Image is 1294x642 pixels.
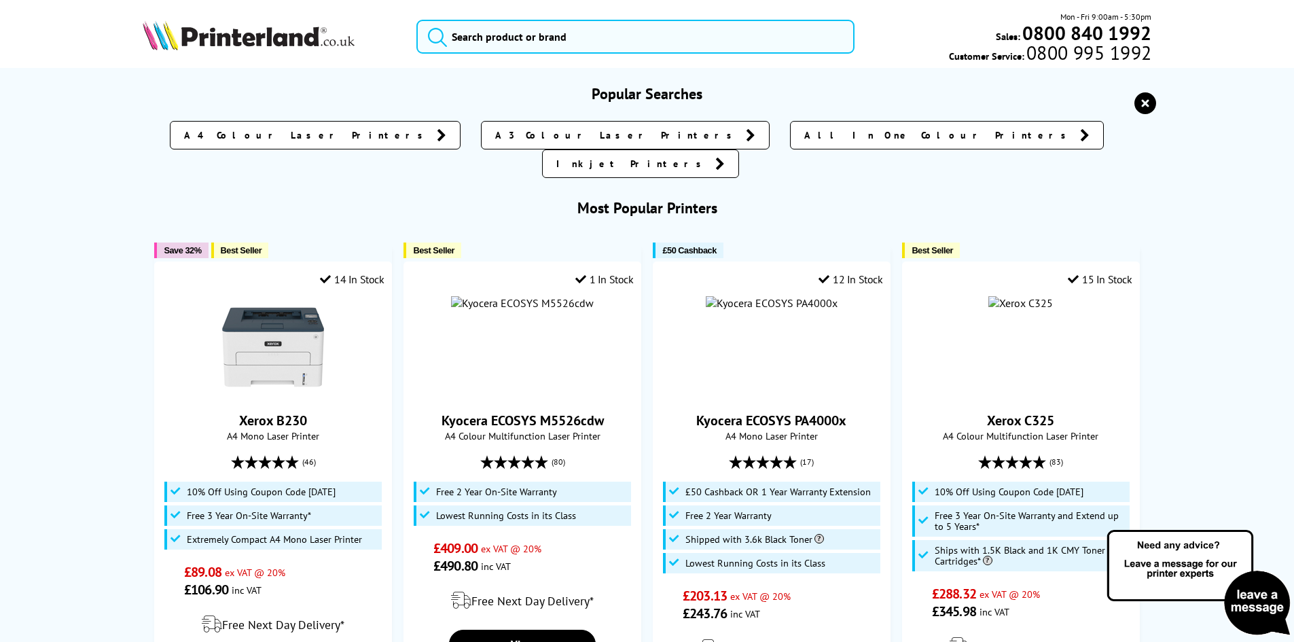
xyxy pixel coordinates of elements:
[552,449,565,475] span: (80)
[413,245,454,255] span: Best Seller
[302,449,316,475] span: (46)
[143,20,355,50] img: Printerland Logo
[481,560,511,573] span: inc VAT
[1020,26,1151,39] a: 0800 840 1992
[1068,272,1132,286] div: 15 In Stock
[987,412,1054,429] a: Xerox C325
[433,557,478,575] span: £490.80
[1024,46,1151,59] span: 0800 995 1992
[980,605,1009,618] span: inc VAT
[184,581,228,599] span: £106.90
[800,449,814,475] span: (17)
[416,20,855,54] input: Search product or brand
[685,558,825,569] span: Lowest Running Costs in its Class
[436,510,576,521] span: Lowest Running Costs in its Class
[685,486,871,497] span: £50 Cashback OR 1 Year Warranty Extension
[683,605,727,622] span: £243.76
[935,510,1127,532] span: Free 3 Year On-Site Warranty and Extend up to 5 Years*
[211,243,269,258] button: Best Seller
[164,245,201,255] span: Save 32%
[1104,528,1294,639] img: Open Live Chat window
[949,46,1151,63] span: Customer Service:
[433,539,478,557] span: £409.00
[542,149,739,178] a: Inkjet Printers
[685,510,772,521] span: Free 2 Year Warranty
[187,510,311,521] span: Free 3 Year On-Site Warranty*
[988,296,1053,310] img: Xerox C325
[143,198,1152,217] h3: Most Popular Printers
[696,412,846,429] a: Kyocera ECOSYS PA4000x
[1022,20,1151,46] b: 0800 840 1992
[902,243,960,258] button: Best Seller
[996,30,1020,43] span: Sales:
[403,243,461,258] button: Best Seller
[187,534,362,545] span: Extremely Compact A4 Mono Laser Printer
[442,412,604,429] a: Kyocera ECOSYS M5526cdw
[980,588,1040,601] span: ex VAT @ 20%
[436,486,557,497] span: Free 2 Year On-Site Warranty
[239,412,307,429] a: Xerox B230
[411,429,633,442] span: A4 Colour Multifunction Laser Printer
[804,128,1073,142] span: All In One Colour Printers
[143,20,400,53] a: Printerland Logo
[932,603,976,620] span: £345.98
[222,387,324,401] a: Xerox B230
[935,486,1083,497] span: 10% Off Using Coupon Code [DATE]
[932,585,976,603] span: £288.32
[662,245,716,255] span: £50 Cashback
[495,128,739,142] span: A3 Colour Laser Printers
[222,296,324,398] img: Xerox B230
[411,582,633,620] div: modal_delivery
[451,296,594,310] img: Kyocera ECOSYS M5526cdw
[1060,10,1151,23] span: Mon - Fri 9:00am - 5:30pm
[653,243,723,258] button: £50 Cashback
[685,534,824,545] span: Shipped with 3.6k Black Toner
[143,84,1152,103] h3: Popular Searches
[225,566,285,579] span: ex VAT @ 20%
[481,121,770,149] a: A3 Colour Laser Printers
[935,545,1127,567] span: Ships with 1.5K Black and 1K CMY Toner Cartridges*
[221,245,262,255] span: Best Seller
[910,429,1132,442] span: A4 Colour Multifunction Laser Printer
[162,429,384,442] span: A4 Mono Laser Printer
[730,607,760,620] span: inc VAT
[730,590,791,603] span: ex VAT @ 20%
[1049,449,1063,475] span: (83)
[819,272,882,286] div: 12 In Stock
[184,563,221,581] span: £89.08
[912,245,953,255] span: Best Seller
[790,121,1104,149] a: All In One Colour Printers
[232,584,262,596] span: inc VAT
[575,272,634,286] div: 1 In Stock
[556,157,708,171] span: Inkjet Printers
[154,243,208,258] button: Save 32%
[170,121,461,149] a: A4 Colour Laser Printers
[184,128,430,142] span: A4 Colour Laser Printers
[683,587,727,605] span: £203.13
[706,296,838,310] img: Kyocera ECOSYS PA4000x
[187,486,336,497] span: 10% Off Using Coupon Code [DATE]
[660,429,882,442] span: A4 Mono Laser Printer
[481,542,541,555] span: ex VAT @ 20%
[320,272,384,286] div: 14 In Stock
